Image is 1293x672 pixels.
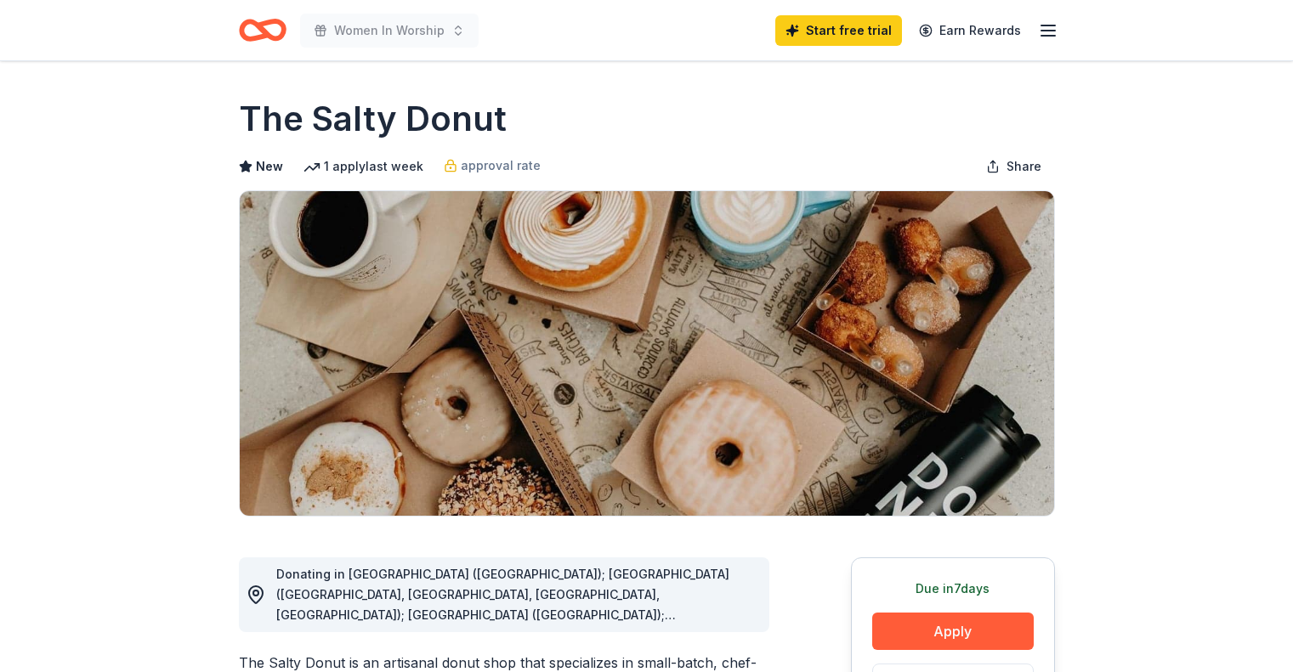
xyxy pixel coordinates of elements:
a: approval rate [444,155,541,176]
button: Women In Worship [300,14,479,48]
span: Share [1007,156,1041,177]
span: Women In Worship [334,20,445,41]
span: approval rate [461,155,541,176]
a: Earn Rewards [909,15,1031,46]
span: New [256,156,283,177]
a: Start free trial [775,15,902,46]
a: Home [239,10,286,50]
h1: The Salty Donut [239,95,507,143]
div: Due in 7 days [872,579,1034,599]
button: Share [973,150,1055,184]
div: 1 apply last week [303,156,423,177]
button: Apply [872,613,1034,650]
img: Image for The Salty Donut [240,191,1054,516]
